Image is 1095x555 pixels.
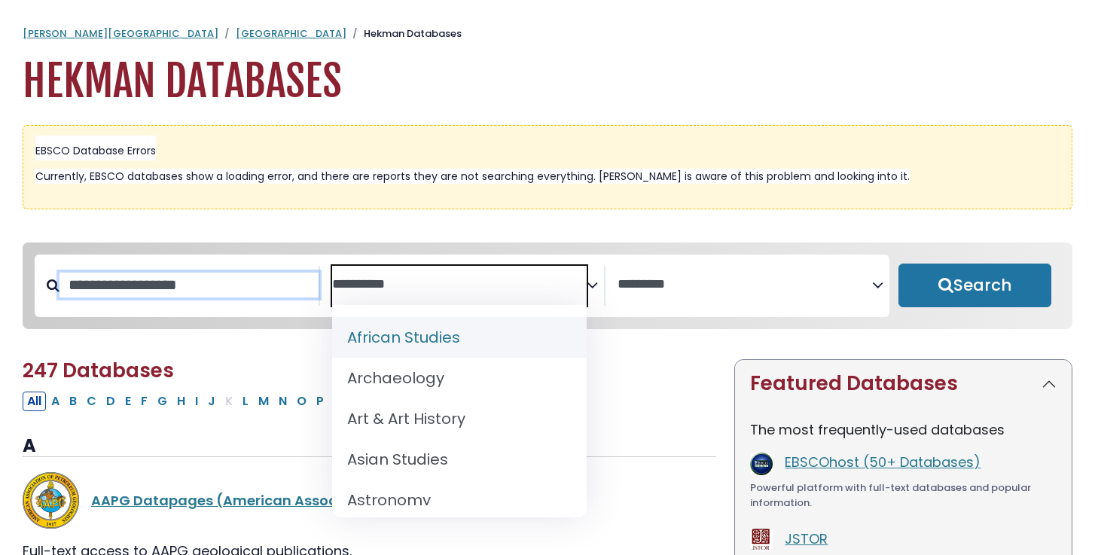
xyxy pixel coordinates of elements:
button: Filter Results F [136,392,152,411]
a: EBSCOhost (50+ Databases) [785,453,981,471]
button: Filter Results B [65,392,81,411]
div: Alpha-list to filter by first letter of database name [23,391,531,410]
li: Art & Art History [332,398,587,439]
span: EBSCO Database Errors [35,143,156,158]
a: [PERSON_NAME][GEOGRAPHIC_DATA] [23,26,218,41]
li: Asian Studies [332,439,587,480]
nav: breadcrumb [23,26,1072,41]
div: Powerful platform with full-text databases and popular information. [750,480,1057,510]
p: The most frequently-used databases [750,419,1057,440]
li: Archaeology [332,358,587,398]
button: Filter Results D [102,392,120,411]
button: Filter Results P [312,392,328,411]
button: All [23,392,46,411]
span: Currently, EBSCO databases show a loading error, and there are reports they are not searching eve... [35,169,910,184]
button: Filter Results I [191,392,203,411]
button: Filter Results N [274,392,291,411]
button: Submit for Search Results [898,264,1051,307]
button: Filter Results G [153,392,172,411]
h1: Hekman Databases [23,56,1072,107]
a: AAPG Datapages (American Association of Petroleum Geologists) [91,491,557,510]
button: Filter Results O [292,392,311,411]
input: Search database by title or keyword [59,273,319,297]
button: Filter Results C [82,392,101,411]
button: Filter Results E [120,392,136,411]
li: Hekman Databases [346,26,462,41]
button: Filter Results A [47,392,64,411]
button: Filter Results J [203,392,220,411]
li: Astronomy [332,480,587,520]
button: Filter Results L [238,392,253,411]
li: African Studies [332,317,587,358]
a: JSTOR [785,529,828,548]
h3: A [23,435,716,458]
nav: Search filters [23,242,1072,330]
textarea: Search [618,277,872,293]
button: Filter Results M [254,392,273,411]
textarea: Search [332,277,587,293]
a: [GEOGRAPHIC_DATA] [236,26,346,41]
span: 247 Databases [23,357,174,384]
button: Filter Results H [172,392,190,411]
button: Featured Databases [735,360,1072,407]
